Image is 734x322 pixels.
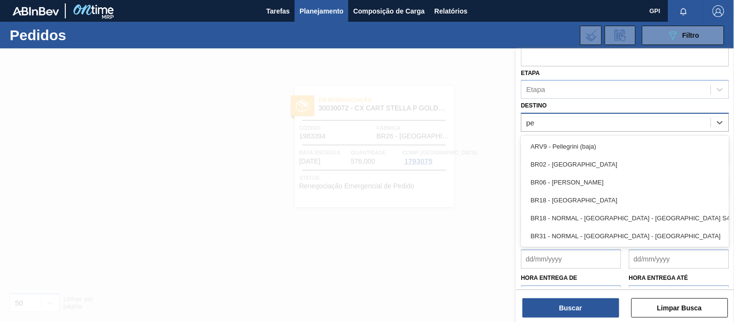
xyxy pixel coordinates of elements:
div: BR02 - [GEOGRAPHIC_DATA] [521,155,729,173]
span: Planejamento [300,5,344,17]
div: Solicitação de Revisão de Pedidos [605,26,636,45]
span: Filtro [683,31,700,39]
div: BR18 - [GEOGRAPHIC_DATA] [521,191,729,209]
label: Hora entrega de [521,271,621,285]
div: Etapa [526,86,545,94]
input: dd/mm/yyyy [521,249,621,269]
button: Notificações [668,4,699,18]
span: Composição de Carga [353,5,425,17]
label: Destino [521,102,547,109]
div: BR06 - [PERSON_NAME] [521,173,729,191]
div: BR18 - NORMAL - [GEOGRAPHIC_DATA] - [GEOGRAPHIC_DATA] S4 [521,209,729,227]
button: Filtro [642,26,724,45]
input: dd/mm/yyyy [629,249,729,269]
label: Hora entrega até [629,271,729,285]
div: BR31 - NORMAL - [GEOGRAPHIC_DATA] - [GEOGRAPHIC_DATA] [521,227,729,245]
div: Importar Negociações dos Pedidos [580,26,602,45]
img: Logout [713,5,724,17]
span: Relatórios [434,5,467,17]
div: ARV9 - Pellegrini (baja) [521,138,729,155]
label: Carteira [521,135,551,142]
h1: Pedidos [10,30,149,41]
img: TNhmsLtSVTkK8tSr43FrP2fwEKptu5GPRR3wAAAABJRU5ErkJggg== [13,7,59,15]
label: Etapa [521,70,540,77]
span: Tarefas [266,5,290,17]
